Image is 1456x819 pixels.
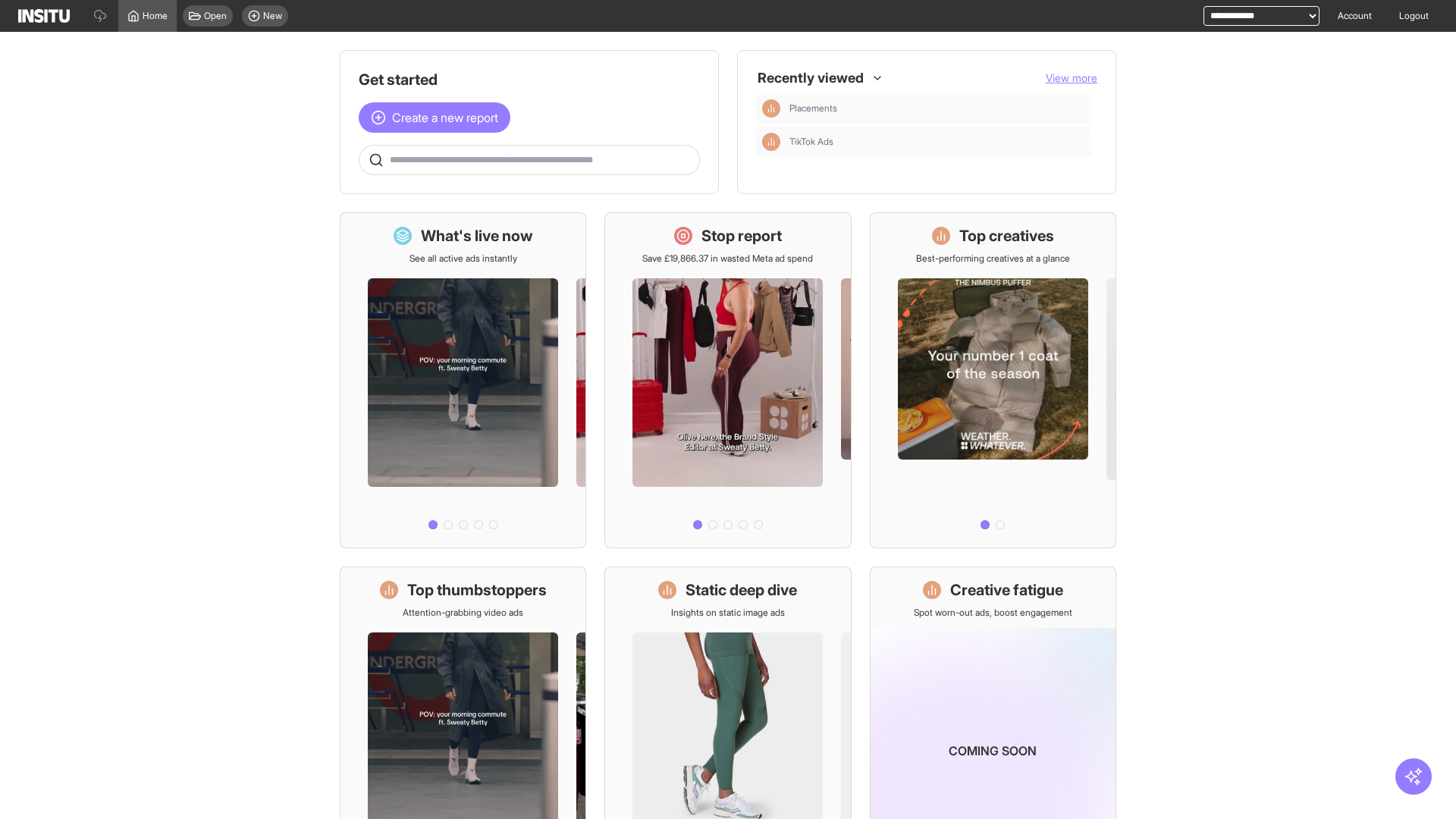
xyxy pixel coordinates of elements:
a: Top creativesBest-performing creatives at a glance [870,212,1116,548]
a: Stop reportSave £19,866.37 in wasted Meta ad spend [604,212,851,548]
span: Placements [789,102,1085,115]
span: New [263,10,282,22]
button: Create a new report [359,102,510,133]
img: Logo [18,9,70,23]
p: Save £19,866.37 in wasted Meta ad spend [642,253,813,265]
span: Placements [789,102,837,115]
span: View more [1046,71,1097,84]
span: TikTok Ads [789,136,833,148]
p: Attention-grabbing video ads [403,607,523,619]
h1: What's live now [421,225,533,246]
div: Insights [762,99,780,118]
span: Home [143,10,168,22]
div: Insights [762,133,780,151]
p: Best-performing creatives at a glance [916,253,1070,265]
h1: Top creatives [959,225,1054,246]
a: What's live nowSee all active ads instantly [340,212,586,548]
h1: Static deep dive [686,579,797,601]
h1: Get started [359,69,700,90]
span: TikTok Ads [789,136,1085,148]
span: Open [204,10,227,22]
p: Insights on static image ads [671,607,785,619]
p: See all active ads instantly [409,253,517,265]
span: Create a new report [392,108,498,127]
h1: Stop report [701,225,782,246]
button: View more [1046,71,1097,86]
h1: Top thumbstoppers [407,579,547,601]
